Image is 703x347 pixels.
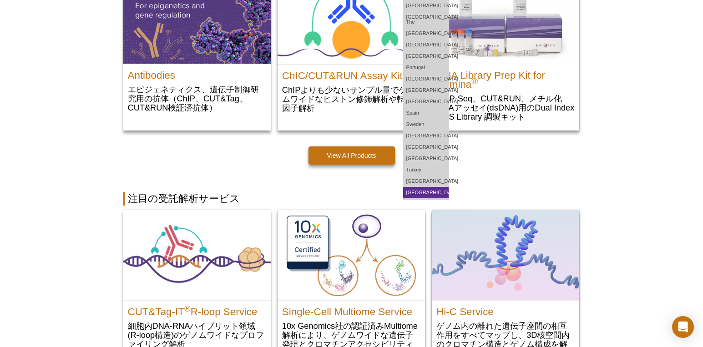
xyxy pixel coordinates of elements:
[282,67,420,80] h2: ChIC/CUT&RUN Assay Kit
[403,85,449,96] a: [GEOGRAPHIC_DATA]
[436,66,575,89] h2: DNA Library Prep Kit for Illumina
[403,28,449,39] a: [GEOGRAPHIC_DATA]
[403,119,449,130] a: Sweden
[436,94,575,121] p: ChIP-Seq、CUT&RUN、メチル化DNAアッセイ(dsDNA)用のDual Index NGS Library 調製キット
[403,141,449,153] a: [GEOGRAPHIC_DATA]
[403,62,449,73] a: Portugal
[403,176,449,187] a: [GEOGRAPHIC_DATA]
[309,146,395,165] a: View All Products
[403,50,449,62] a: [GEOGRAPHIC_DATA]
[128,66,266,80] h2: Antibodies
[403,73,449,85] a: [GEOGRAPHIC_DATA]
[403,107,449,119] a: Spain
[184,303,191,313] sup: ®
[403,187,449,198] a: [GEOGRAPHIC_DATA]
[403,39,449,50] a: [GEOGRAPHIC_DATA]
[471,76,478,86] sup: ®
[282,85,420,113] p: ChIPよりも少ないサンプル量でゲノムワイドなヒストン修飾解析や転写因子解析
[403,130,449,141] a: [GEOGRAPHIC_DATA]
[436,303,575,317] h2: Hi-C Service
[403,96,449,107] a: [GEOGRAPHIC_DATA]
[403,153,449,164] a: [GEOGRAPHIC_DATA]
[128,303,266,317] h2: CUT&Tag-IT R-loop Service
[278,210,425,300] img: Single-Cell Multiome Servicee
[672,316,694,338] div: Open Intercom Messenger
[403,164,449,176] a: Turkey
[403,11,449,28] a: [GEOGRAPHIC_DATA], The
[282,303,420,317] h2: Single-Cell Multiome Service
[123,210,271,300] img: CUT&Tag-IT R-loop Service
[432,210,579,300] img: Hi-C Service
[128,85,266,112] p: エピジェネティクス、遺伝子制御研究用の抗体（ChIP、CUT&Tag、CUT&RUN検証済抗体）
[123,192,580,206] h2: 注目の受託解析サービス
